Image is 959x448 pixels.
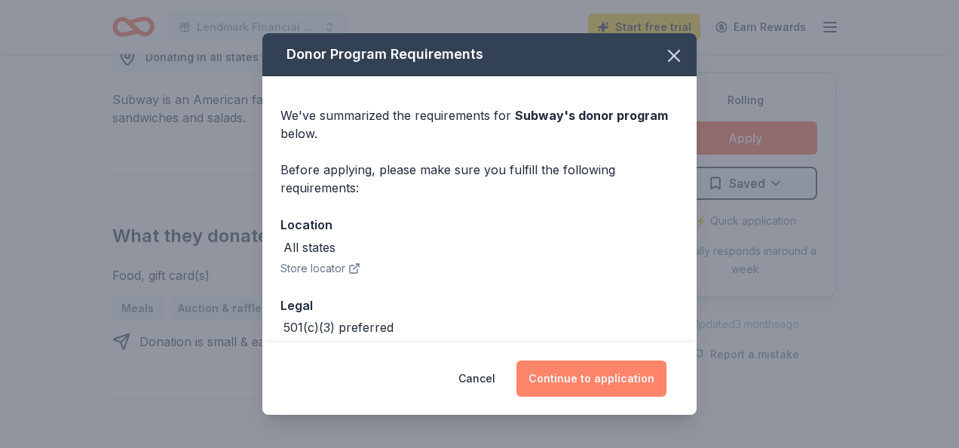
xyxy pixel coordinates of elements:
div: Legal [280,296,679,315]
button: Cancel [458,361,495,397]
div: Donor Program Requirements [262,33,697,76]
div: Location [280,215,679,235]
button: Continue to application [516,361,666,397]
div: All states [283,238,335,256]
button: Store locator [280,259,360,278]
div: Before applying, please make sure you fulfill the following requirements: [280,161,679,197]
span: Subway 's donor program [515,108,668,123]
div: We've summarized the requirements for below. [280,106,679,143]
div: 501(c)(3) preferred [283,318,394,336]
